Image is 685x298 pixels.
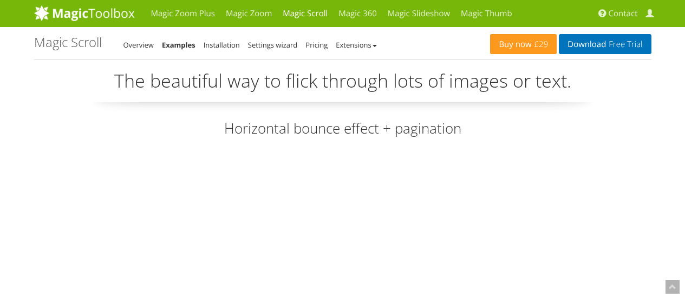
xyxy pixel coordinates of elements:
span: £29 [532,40,549,49]
a: DownloadFree Trial [559,34,651,54]
span: Contact [609,8,638,19]
p: The beautiful way to flick through lots of images or text. [34,68,651,102]
span: Free Trial [606,40,642,49]
a: Pricing [305,40,328,50]
a: Examples [162,40,195,50]
a: Buy now£29 [490,34,557,54]
a: Extensions [336,40,376,50]
h1: Magic Scroll [34,35,102,49]
h2: Horizontal bounce effect + pagination [34,118,651,138]
a: Settings wizard [248,40,298,50]
img: MagicToolbox.com - Image tools for your website [34,5,135,21]
a: Installation [204,40,240,50]
a: Overview [123,40,154,50]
